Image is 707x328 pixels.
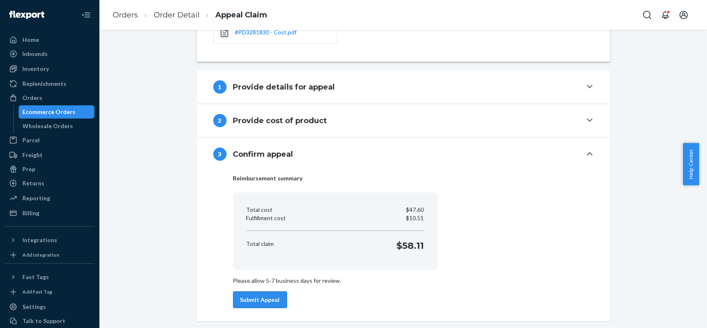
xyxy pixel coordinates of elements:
a: Billing [5,207,94,220]
h4: Provide details for appeal [233,82,335,92]
div: 3 [213,148,227,161]
div: Ecommerce Orders [23,108,76,116]
p: Fulfillment cost [246,214,286,222]
p: Total claim [246,240,274,248]
a: Freight [5,148,94,162]
button: 1Provide details for appeal [197,70,610,104]
a: Home [5,33,94,46]
a: Settings [5,300,94,313]
button: Close Navigation [78,7,94,23]
div: Reporting [22,194,50,202]
button: Open notifications [657,7,674,23]
button: 3Confirm appeal [197,138,610,171]
div: Freight [22,151,43,159]
p: Reimbursement summary [233,174,574,182]
h4: Provide cost of product [233,115,327,126]
h4: Confirm appeal [233,149,293,160]
a: Order Detail [154,10,200,19]
ol: breadcrumbs [106,3,274,27]
h1: $58.11 [397,239,424,253]
a: Add Fast Tag [5,287,94,297]
div: Please allow 5-7 business days for review. [233,171,574,285]
div: 1 [213,80,227,94]
div: Billing [22,209,39,217]
button: 2Provide cost of product [197,104,610,137]
a: Inbounds [5,47,94,61]
div: Prep [22,165,35,173]
button: Fast Tags [5,270,94,284]
a: Inventory [5,62,94,75]
a: #PD3281830 - Cost.pdf [235,28,297,36]
div: Wholesale Orders [23,122,73,130]
div: Returns [22,179,44,187]
div: Add Fast Tag [22,288,52,295]
a: Wholesale Orders [19,119,95,133]
div: Parcel [22,136,40,144]
a: Replenishments [5,77,94,90]
div: Integrations [22,236,57,244]
button: Integrations [5,233,94,247]
a: Prep [5,163,94,176]
button: Open account menu [676,7,692,23]
p: Total cost [246,206,273,214]
a: Add Integration [5,250,94,260]
div: 2 [213,114,227,127]
button: Help Center [683,143,699,185]
p: $47.60 [406,206,424,214]
a: Ecommerce Orders [19,105,95,119]
p: $10.51 [406,214,424,222]
a: Reporting [5,192,94,205]
div: Fast Tags [22,273,49,281]
img: Flexport logo [9,11,44,19]
a: Orders [5,91,94,104]
a: Appeal Claim [215,10,267,19]
div: Add Integration [22,251,59,258]
button: Open Search Box [639,7,656,23]
div: Inventory [22,65,49,73]
a: Parcel [5,134,94,147]
div: Home [22,36,39,44]
a: Talk to Support [5,314,94,328]
div: Replenishments [22,80,66,88]
button: Submit Appeal [233,292,287,308]
div: Settings [22,303,46,311]
a: Orders [113,10,138,19]
div: Talk to Support [22,317,65,325]
div: Orders [22,94,42,102]
a: Returns [5,177,94,190]
span: #PD3281830 - Cost.pdf [235,29,297,36]
div: Inbounds [22,50,48,58]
